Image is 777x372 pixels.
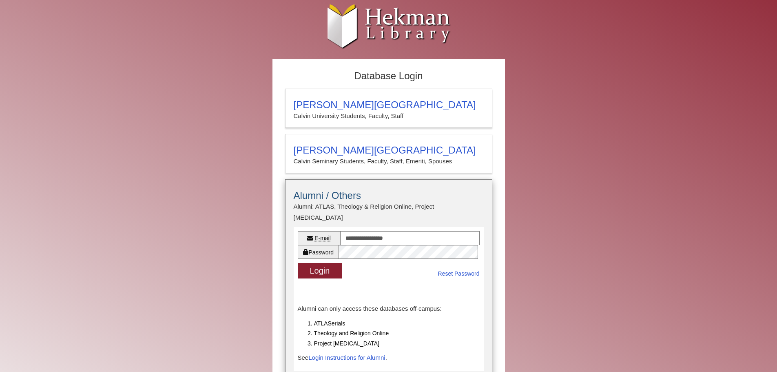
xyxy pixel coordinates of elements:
[298,352,480,363] p: See .
[314,339,480,349] li: Project [MEDICAL_DATA]
[298,263,342,279] button: Login
[438,269,480,279] a: Reset Password
[314,319,480,329] li: ATLASerials
[285,134,492,173] a: [PERSON_NAME][GEOGRAPHIC_DATA]Calvin Seminary Students, Faculty, Staff, Emeriti, Spouses
[294,156,484,167] p: Calvin Seminary Students, Faculty, Staff, Emeriti, Spouses
[298,303,480,314] p: Alumni can only access these databases off-campus:
[294,201,484,223] p: Alumni: ATLAS, Theology & Religion Online, Project [MEDICAL_DATA]
[294,111,484,121] p: Calvin University Students, Faculty, Staff
[294,99,484,111] h3: [PERSON_NAME][GEOGRAPHIC_DATA]
[298,245,339,259] label: Password
[281,68,496,85] h2: Database Login
[308,354,385,361] a: Login Instructions for Alumni
[294,190,484,223] summary: Alumni / OthersAlumni: ATLAS, Theology & Religion Online, Project [MEDICAL_DATA]
[294,145,484,156] h3: [PERSON_NAME][GEOGRAPHIC_DATA]
[294,190,484,201] h3: Alumni / Others
[314,328,480,339] li: Theology and Religion Online
[314,235,331,241] abbr: E-mail or username
[285,89,492,128] a: [PERSON_NAME][GEOGRAPHIC_DATA]Calvin University Students, Faculty, Staff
